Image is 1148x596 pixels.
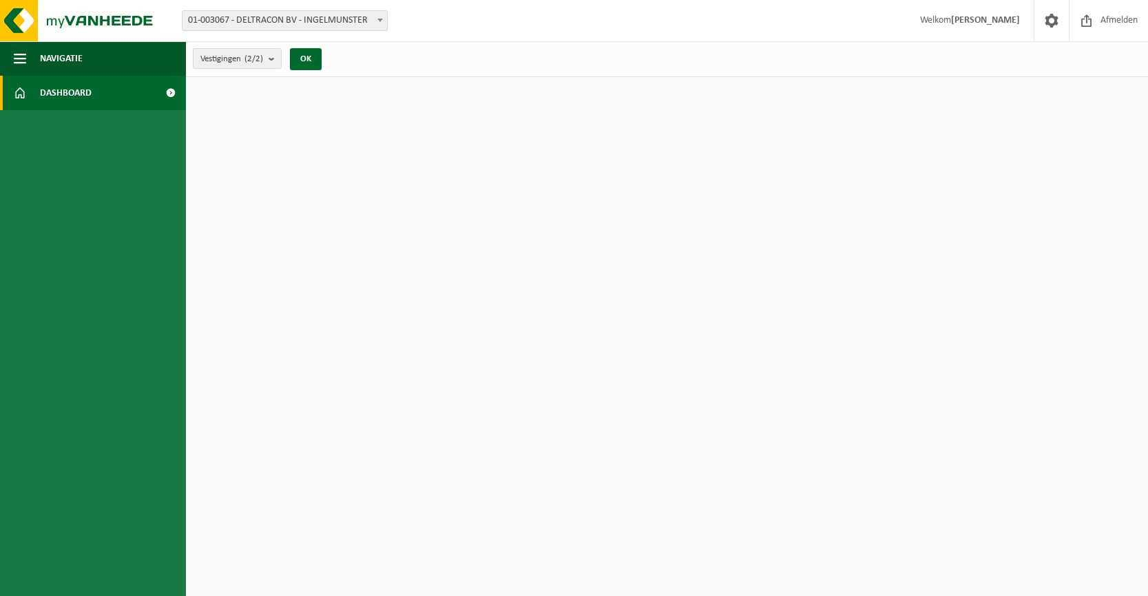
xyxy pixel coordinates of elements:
span: Vestigingen [200,49,263,70]
button: OK [290,48,322,70]
span: Dashboard [40,76,92,110]
button: Vestigingen(2/2) [193,48,282,69]
span: 01-003067 - DELTRACON BV - INGELMUNSTER [182,10,388,31]
strong: [PERSON_NAME] [951,15,1020,25]
span: 01-003067 - DELTRACON BV - INGELMUNSTER [182,11,387,30]
span: Navigatie [40,41,83,76]
count: (2/2) [244,54,263,63]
